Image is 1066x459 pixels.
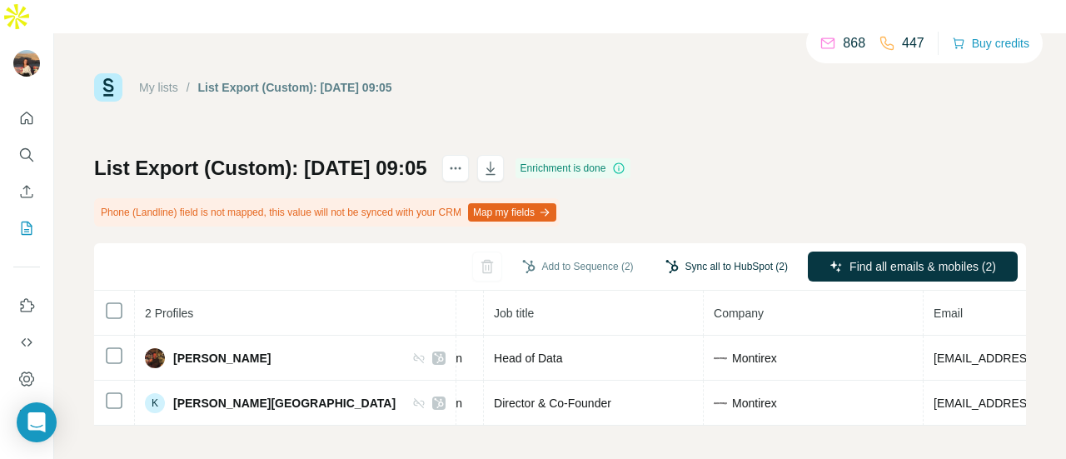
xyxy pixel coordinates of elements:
[468,203,556,222] button: Map my fields
[808,252,1018,282] button: Find all emails & mobiles (2)
[516,158,631,178] div: Enrichment is done
[13,364,40,394] button: Dashboard
[843,33,865,53] p: 868
[902,33,924,53] p: 447
[145,393,165,413] div: K
[849,258,996,275] span: Find all emails & mobiles (2)
[94,155,427,182] h1: List Export (Custom): [DATE] 09:05
[442,155,469,182] button: actions
[173,395,396,412] span: [PERSON_NAME][GEOGRAPHIC_DATA]
[714,307,764,320] span: Company
[94,73,122,102] img: Surfe Logo
[714,397,727,410] img: company-logo
[198,79,392,96] div: List Export (Custom): [DATE] 09:05
[714,352,727,365] img: company-logo
[13,50,40,77] img: Avatar
[13,213,40,243] button: My lists
[511,254,645,279] button: Add to Sequence (2)
[17,402,57,442] div: Open Intercom Messenger
[145,348,165,368] img: Avatar
[13,103,40,133] button: Quick start
[934,307,963,320] span: Email
[187,79,190,96] li: /
[13,140,40,170] button: Search
[13,401,40,431] button: Feedback
[494,307,534,320] span: Job title
[952,32,1029,55] button: Buy credits
[494,352,563,365] span: Head of Data
[494,397,611,410] span: Director & Co-Founder
[654,254,799,279] button: Sync all to HubSpot (2)
[94,198,560,227] div: Phone (Landline) field is not mapped, this value will not be synced with your CRM
[13,177,40,207] button: Enrich CSV
[13,327,40,357] button: Use Surfe API
[13,291,40,321] button: Use Surfe on LinkedIn
[732,350,777,367] span: Montirex
[139,81,178,94] a: My lists
[173,350,271,367] span: [PERSON_NAME]
[145,307,193,320] span: 2 Profiles
[732,395,777,412] span: Montirex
